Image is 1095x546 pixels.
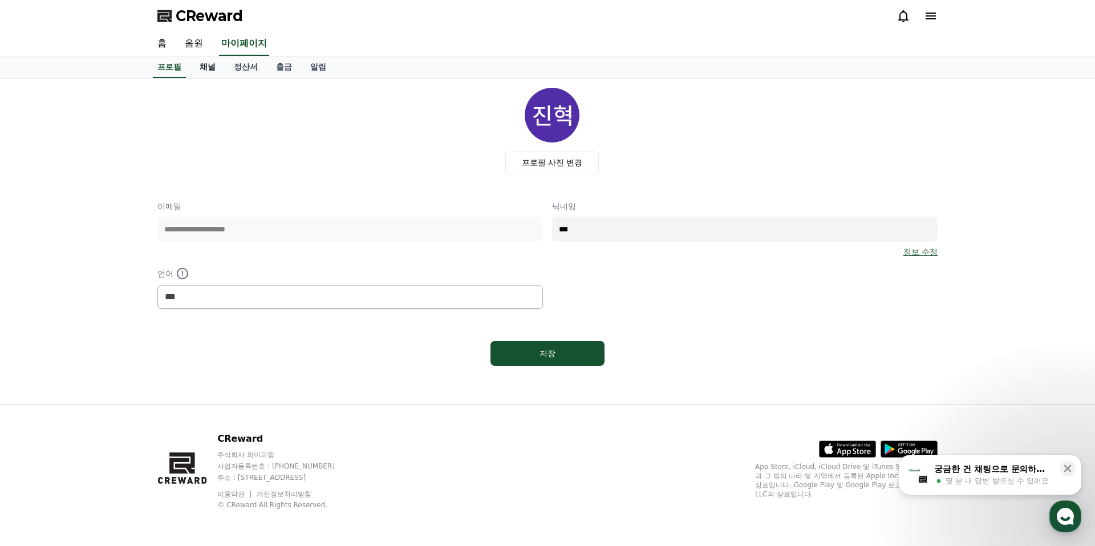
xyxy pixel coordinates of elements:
[176,378,190,388] span: 설정
[217,473,356,482] p: 주소 : [STREET_ADDRESS]
[225,56,267,78] a: 정산서
[217,490,253,498] a: 이용약관
[217,432,356,446] p: CReward
[176,7,243,25] span: CReward
[219,32,269,56] a: 마이페이지
[190,56,225,78] a: 채널
[157,267,543,280] p: 언어
[148,32,176,56] a: 홈
[217,462,356,471] p: 사업자등록번호 : [PHONE_NUMBER]
[552,201,938,212] p: 닉네임
[3,361,75,390] a: 홈
[157,201,543,212] p: 이메일
[755,462,938,499] p: App Store, iCloud, iCloud Drive 및 iTunes Store는 미국과 그 밖의 나라 및 지역에서 등록된 Apple Inc.의 서비스 상표입니다. Goo...
[217,500,356,510] p: © CReward All Rights Reserved.
[301,56,335,78] a: 알림
[267,56,301,78] a: 출금
[36,378,43,388] span: 홈
[153,56,186,78] a: 프로필
[75,361,147,390] a: 대화
[147,361,219,390] a: 설정
[176,32,212,56] a: 음원
[505,152,599,173] label: 프로필 사진 변경
[157,7,243,25] a: CReward
[490,341,605,366] button: 저장
[104,379,118,388] span: 대화
[257,490,311,498] a: 개인정보처리방침
[525,88,579,142] img: profile_image
[903,246,938,258] a: 정보 수정
[217,450,356,459] p: 주식회사 와이피랩
[513,348,582,359] div: 저장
